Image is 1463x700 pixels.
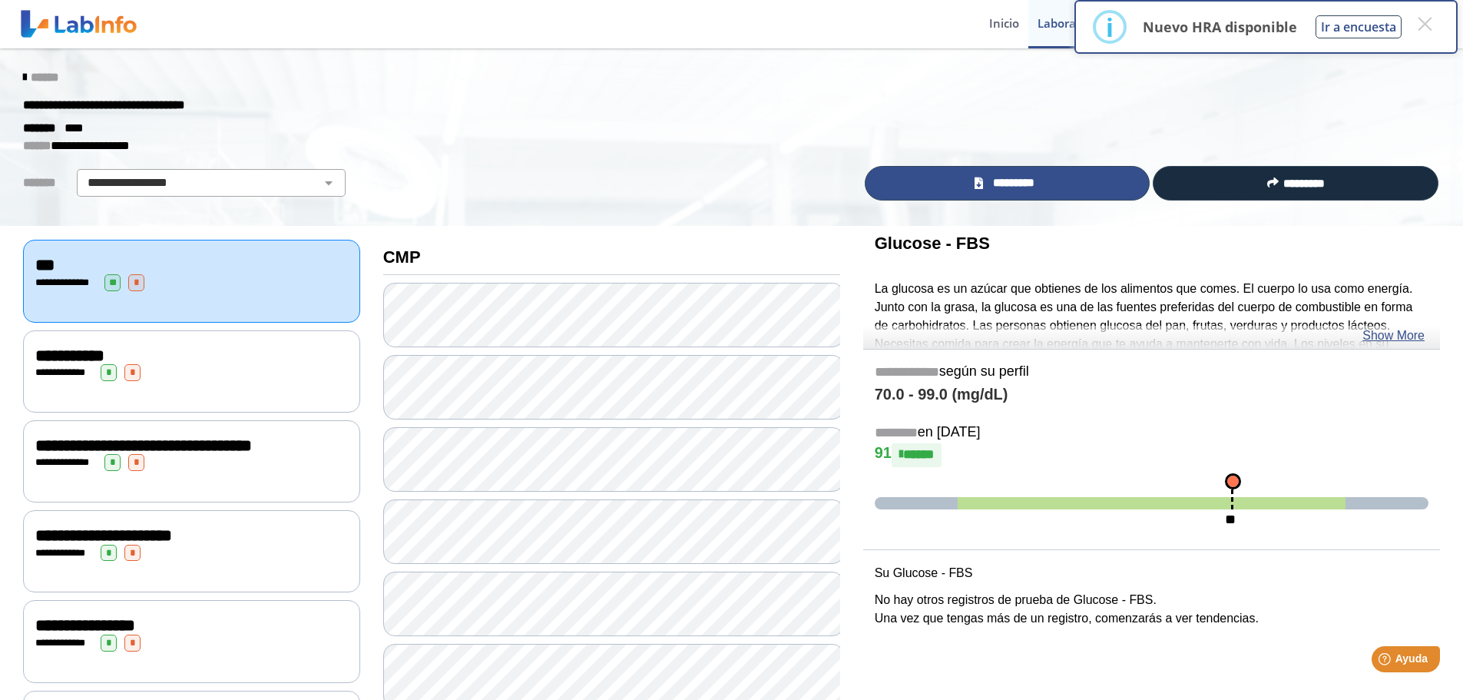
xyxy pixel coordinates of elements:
[1143,18,1297,36] p: Nuevo HRA disponible
[875,234,990,253] b: Glucose - FBS
[875,564,1428,582] p: Su Glucose - FBS
[875,280,1428,390] p: La glucosa es un azúcar que obtienes de los alimentos que comes. El cuerpo lo usa como energía. J...
[1362,327,1425,345] a: Show More
[875,443,1428,466] h4: 91
[383,247,421,267] b: CMP
[1326,640,1446,683] iframe: Help widget launcher
[875,424,1428,442] h5: en [DATE]
[875,386,1428,404] h4: 70.0 - 99.0 (mg/dL)
[1316,15,1402,38] button: Ir a encuesta
[1106,13,1114,41] div: i
[875,363,1428,381] h5: según su perfil
[875,591,1428,628] p: No hay otros registros de prueba de Glucose - FBS. Una vez que tengas más de un registro, comenza...
[1411,10,1438,38] button: Close this dialog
